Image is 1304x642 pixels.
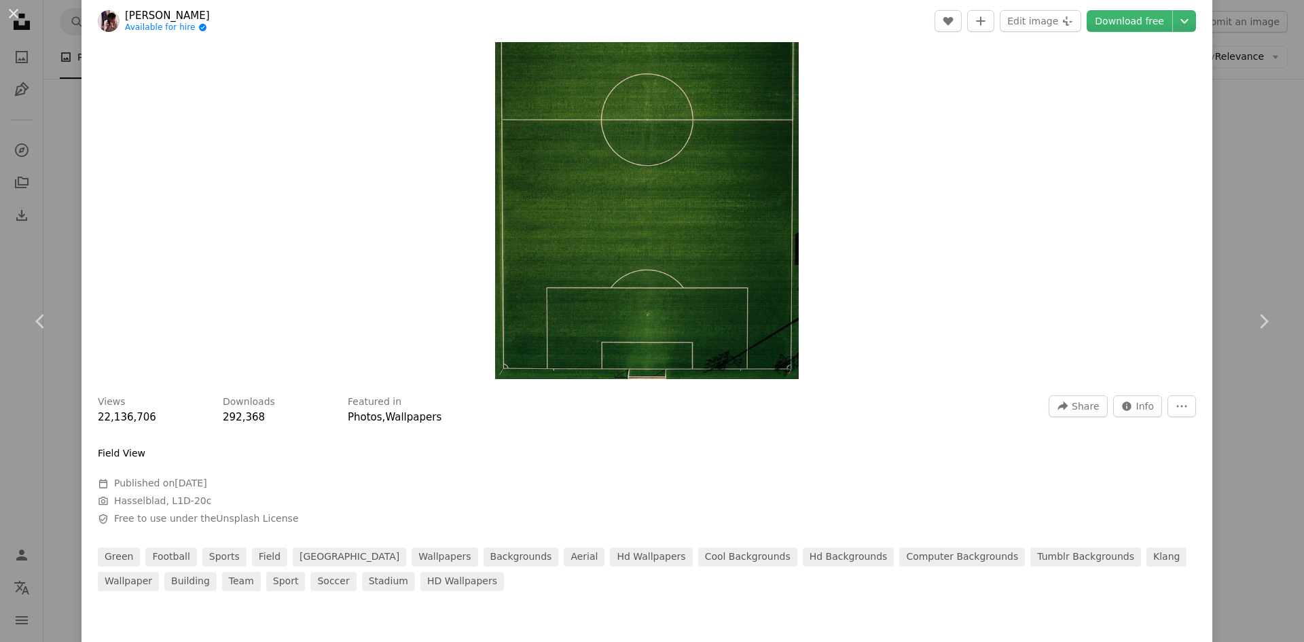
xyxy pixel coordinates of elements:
a: team [222,572,261,591]
h3: Views [98,395,126,409]
a: sport [266,572,306,591]
a: tumblr backgrounds [1030,548,1141,567]
h3: Featured in [348,395,401,409]
a: Unsplash License [216,513,298,524]
a: aerial [564,548,604,567]
a: Wallpapers [385,411,441,423]
button: More Actions [1167,395,1196,417]
time: January 4, 2019 at 5:23:59 PM GMT+4 [175,478,206,488]
a: field [252,548,287,567]
a: backgrounds [484,548,559,567]
h3: Downloads [223,395,275,409]
a: [PERSON_NAME] [125,9,210,22]
a: klang [1146,548,1187,567]
span: Share [1072,396,1099,416]
img: Go to Timothy Tan's profile [98,10,120,32]
a: soccer [310,572,356,591]
span: Free to use under the [114,512,299,526]
button: Share this image [1049,395,1107,417]
a: Photos [348,411,382,423]
button: Like [935,10,962,32]
button: Stats about this image [1113,395,1163,417]
span: , [382,411,386,423]
a: Download free [1087,10,1172,32]
span: 22,136,706 [98,411,156,423]
button: Add to Collection [967,10,994,32]
a: HD Wallpapers [420,572,504,591]
span: Published on [114,478,207,488]
a: Next [1222,256,1304,387]
a: computer backgrounds [899,548,1025,567]
button: Edit image [1000,10,1081,32]
a: stadium [362,572,415,591]
a: building [164,572,217,591]
button: Hasselblad, L1D-20c [114,495,211,508]
a: wallpapers [412,548,477,567]
a: wallpaper [98,572,159,591]
button: Choose download size [1173,10,1196,32]
a: hd wallpapers [610,548,692,567]
a: sports [202,548,247,567]
p: Field View [98,447,145,461]
span: Info [1136,396,1155,416]
a: cool backgrounds [698,548,797,567]
a: green [98,548,140,567]
span: 292,368 [223,411,265,423]
a: [GEOGRAPHIC_DATA] [293,548,406,567]
a: football [145,548,196,567]
a: hd backgrounds [803,548,894,567]
a: Available for hire [125,22,210,33]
